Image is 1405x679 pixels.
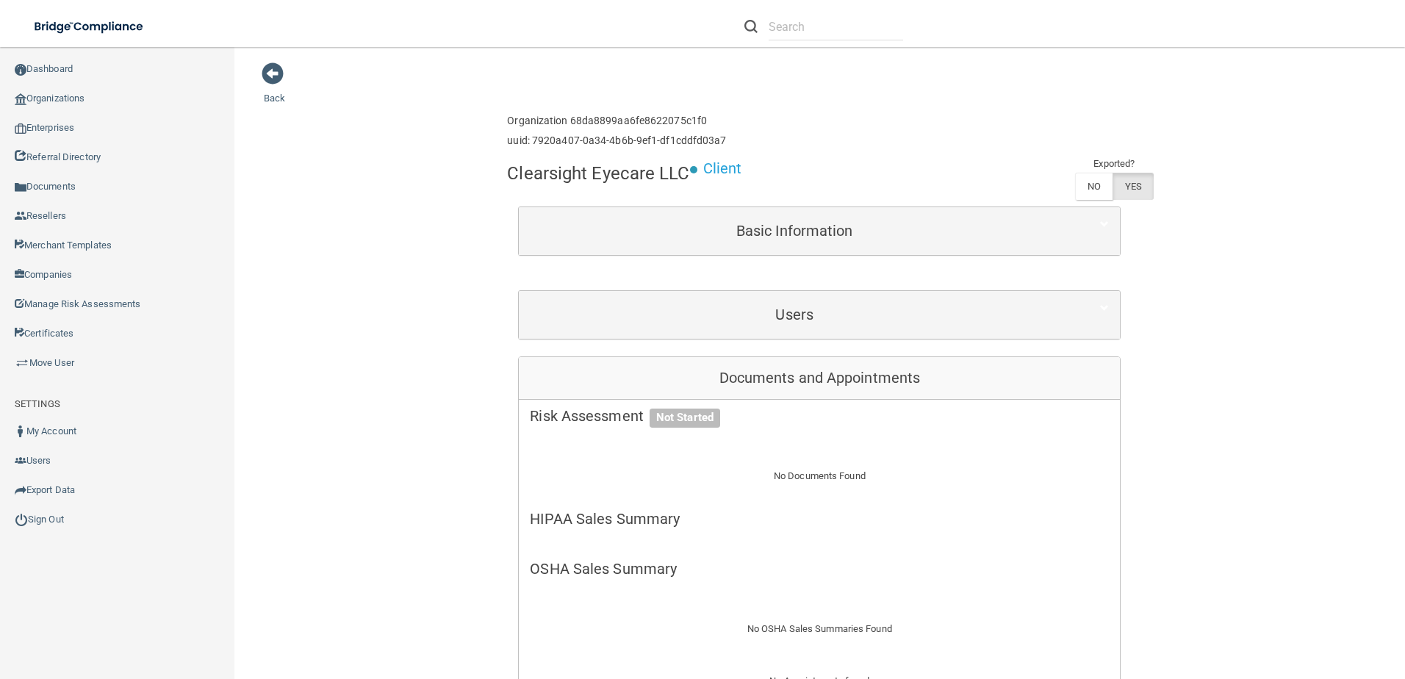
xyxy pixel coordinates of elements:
[530,223,1059,239] h5: Basic Information
[530,306,1059,323] h5: Users
[519,450,1120,503] div: No Documents Found
[650,409,720,428] span: Not Started
[15,484,26,496] img: icon-export.b9366987.png
[507,115,726,126] h6: Organization 68da8899aa6fe8622075c1f0
[519,603,1120,655] div: No OSHA Sales Summaries Found
[15,513,28,526] img: ic_power_dark.7ecde6b1.png
[530,561,1109,577] h5: OSHA Sales Summary
[15,395,60,413] label: SETTINGS
[15,425,26,437] img: ic_user_dark.df1a06c3.png
[22,12,157,42] img: bridge_compliance_login_screen.278c3ca4.svg
[1113,173,1154,200] label: YES
[15,93,26,105] img: organization-icon.f8decf85.png
[530,298,1109,331] a: Users
[769,13,903,40] input: Search
[519,357,1120,400] div: Documents and Appointments
[703,155,742,182] p: Client
[1075,155,1154,173] td: Exported?
[530,215,1109,248] a: Basic Information
[15,182,26,193] img: icon-documents.8dae5593.png
[15,356,29,370] img: briefcase.64adab9b.png
[15,123,26,134] img: enterprise.0d942306.png
[530,511,1109,527] h5: HIPAA Sales Summary
[507,164,689,183] h4: Clearsight Eyecare LLC
[744,20,758,33] img: ic-search.3b580494.png
[507,135,726,146] h6: uuid: 7920a407-0a34-4b6b-9ef1-df1cddfd03a7
[264,75,285,104] a: Back
[15,64,26,76] img: ic_dashboard_dark.d01f4a41.png
[15,210,26,222] img: ic_reseller.de258add.png
[530,408,1109,424] h5: Risk Assessment
[15,455,26,467] img: icon-users.e205127d.png
[1075,173,1113,200] label: NO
